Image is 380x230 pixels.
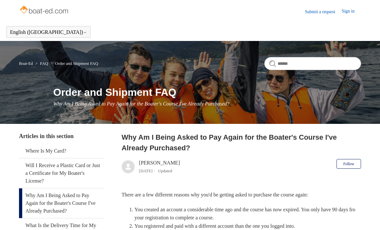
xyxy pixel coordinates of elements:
span: Why Am I Being Asked to Pay Again for the Boater's Course I've Already Purchased? [53,101,229,106]
input: Search [264,57,361,70]
li: You created an account a considerable time ago and the course has now expired. You only have 90 d... [135,205,361,222]
li: Updated [158,168,172,173]
button: Follow Article [337,159,361,169]
a: Submit a request [305,8,342,15]
div: [PERSON_NAME] [139,159,180,175]
a: Where Is My Card? [19,144,105,158]
li: Boat-Ed [19,61,34,66]
button: English ([GEOGRAPHIC_DATA]) [10,29,87,35]
a: Boat-Ed [19,61,33,66]
a: Will I Receive a Plastic Card or Just a Certificate for My Boater's License? [19,158,105,188]
a: Sign in [342,8,361,15]
span: Articles in this section [19,133,73,139]
a: Why Am I Being Asked to Pay Again for the Boater's Course I've Already Purchased? [19,188,105,218]
a: FAQ [40,61,48,66]
a: Order and Shipment FAQ [55,61,98,66]
img: Boat-Ed Help Center home page [19,4,70,17]
h1: Order and Shipment FAQ [53,85,361,100]
li: FAQ [34,61,49,66]
p: There are a few different reasons why you'd be getting asked to purchase the course again: [122,191,361,199]
time: 03/01/2024, 15:51 [139,168,153,173]
h2: Why Am I Being Asked to Pay Again for the Boater's Course I've Already Purchased? [122,132,361,153]
li: Order and Shipment FAQ [49,61,98,66]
